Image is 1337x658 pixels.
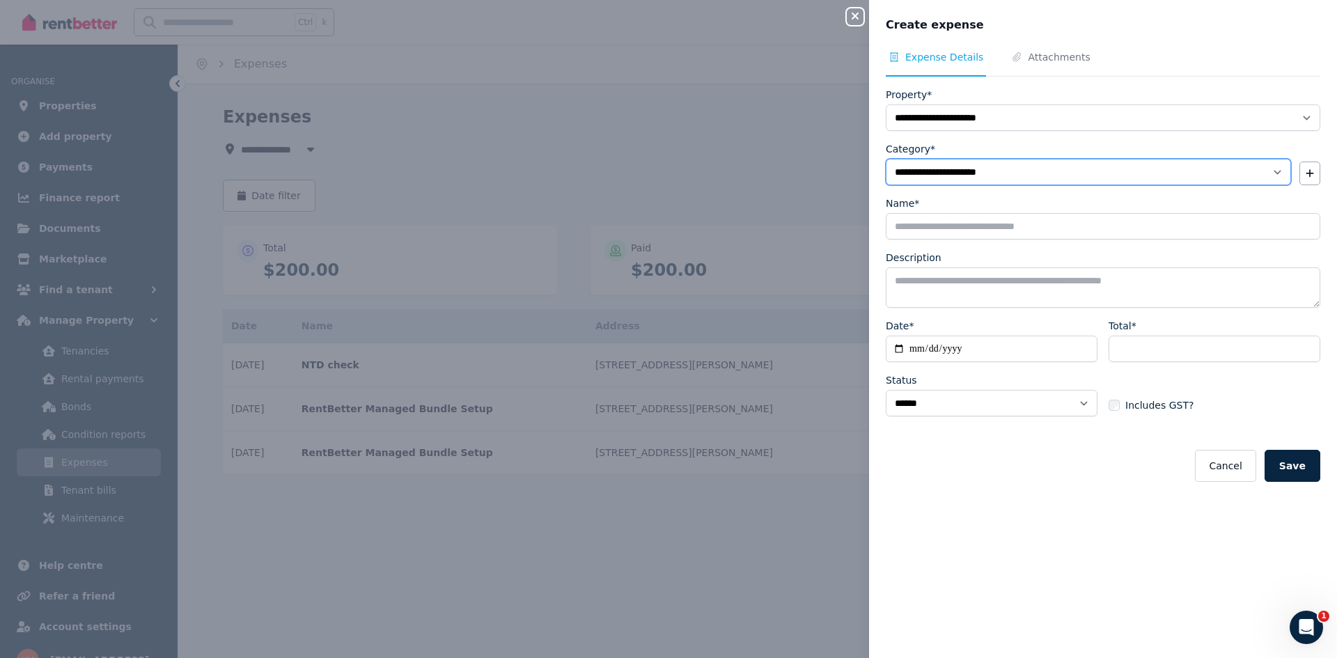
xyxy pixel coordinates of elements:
[886,142,935,156] label: Category*
[886,251,941,265] label: Description
[886,17,984,33] span: Create expense
[886,319,914,333] label: Date*
[1195,450,1256,482] button: Cancel
[886,196,919,210] label: Name*
[886,88,932,102] label: Property*
[1125,398,1194,412] span: Includes GST?
[905,50,983,64] span: Expense Details
[1290,611,1323,644] iframe: Intercom live chat
[1109,319,1136,333] label: Total*
[1318,611,1329,622] span: 1
[1028,50,1090,64] span: Attachments
[1109,400,1120,411] input: Includes GST?
[1265,450,1320,482] button: Save
[886,373,917,387] label: Status
[886,50,1320,77] nav: Tabs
